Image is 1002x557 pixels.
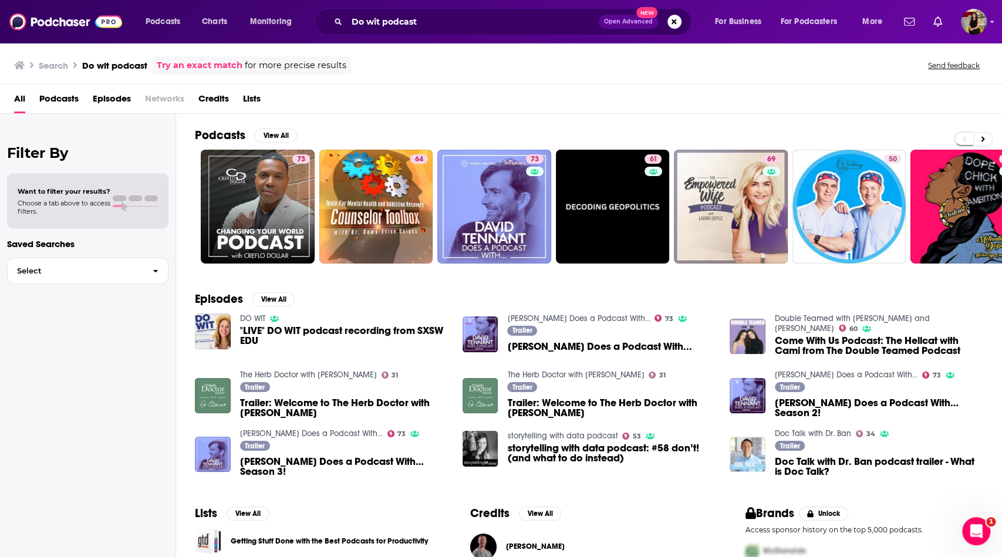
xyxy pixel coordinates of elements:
[137,12,195,31] button: open menu
[397,431,406,437] span: 73
[519,507,561,521] button: View All
[195,437,231,472] img: David Tennant Does a Podcast With… Season 3!
[8,267,143,275] span: Select
[231,535,428,548] a: Getting Stuff Done with the Best Podcasts for Productivity
[775,370,917,380] a: David Tennant Does a Podcast With…
[730,437,765,472] img: Doc Talk with Dr. Ban podcast trailer - What is Doc Talk?
[240,457,448,477] a: David Tennant Does a Podcast With… Season 3!
[347,12,599,31] input: Search podcasts, credits, & more...
[962,517,990,545] iframe: Intercom live chat
[507,398,716,418] a: Trailer: Welcome to The Herb Doctor with Dr Clare Podcast
[93,89,131,113] a: Episodes
[198,89,229,113] span: Credits
[146,13,180,30] span: Podcasts
[39,89,79,113] a: Podcasts
[707,12,776,31] button: open menu
[622,433,641,440] a: 53
[715,13,761,30] span: For Business
[195,506,217,521] h2: Lists
[933,373,941,378] span: 73
[195,506,269,521] a: ListsView All
[18,187,110,195] span: Want to filter your results?
[202,13,227,30] span: Charts
[780,443,800,450] span: Trailer
[659,373,666,378] span: 31
[531,154,539,166] span: 73
[888,154,896,166] span: 50
[326,8,703,35] div: Search podcasts, credits, & more...
[7,258,168,284] button: Select
[14,89,25,113] a: All
[792,150,906,264] a: 50
[775,398,983,418] a: David Tennant Does a Podcast With…Season 2!
[382,372,399,379] a: 31
[507,370,644,380] a: The Herb Doctor with Dr Clare Podcast
[463,378,498,414] a: Trailer: Welcome to The Herb Doctor with Dr Clare Podcast
[507,342,691,352] a: David Tennant Does a Podcast With...
[463,316,498,352] img: David Tennant Does a Podcast With...
[929,12,947,32] a: Show notifications dropdown
[512,384,532,391] span: Trailer
[961,9,987,35] span: Logged in as cassey
[242,12,307,31] button: open menu
[255,129,297,143] button: View All
[240,398,448,418] span: Trailer: Welcome to The Herb Doctor with [PERSON_NAME]
[470,506,561,521] a: CreditsView All
[730,378,765,414] img: David Tennant Does a Podcast With…Season 2!
[775,313,930,333] a: Double Teamed with Cami and Niki
[437,150,551,264] a: 73
[201,150,315,264] a: 73
[745,525,983,534] p: Access sponsor history on the top 5,000 podcasts.
[745,506,794,521] h2: Brands
[195,292,295,306] a: EpisodesView All
[195,313,231,349] img: "LIVE" DO WIT podcast recording from SXSW EDU
[240,326,448,346] span: "LIVE" DO WIT podcast recording from SXSW EDU
[507,443,716,463] a: storytelling with data podcast: #58 don’t! (and what to do instead)
[986,517,996,526] span: 1
[763,546,806,556] span: McDonalds
[506,542,565,551] a: Philip Pape
[866,431,875,437] span: 34
[883,154,901,164] a: 50
[410,154,428,164] a: 64
[665,316,673,322] span: 73
[463,431,498,467] a: storytelling with data podcast: #58 don’t! (and what to do instead)
[195,128,297,143] a: PodcastsView All
[245,384,265,391] span: Trailer
[922,372,941,379] a: 73
[250,13,292,30] span: Monitoring
[297,154,305,166] span: 73
[195,528,221,554] a: Getting Stuff Done with the Best Podcasts for Productivity
[730,319,765,355] a: Come With Us Podcast: The Hellcat with Cami from The Double Teamed Podcast
[961,9,987,35] img: User Profile
[633,434,641,439] span: 53
[781,13,837,30] span: For Podcasters
[195,128,245,143] h2: Podcasts
[636,7,657,18] span: New
[240,457,448,477] span: [PERSON_NAME] Does a Podcast With… Season 3!
[240,313,265,323] a: DO WIT
[961,9,987,35] button: Show profile menu
[145,89,184,113] span: Networks
[292,154,310,164] a: 73
[799,507,849,521] button: Unlock
[18,199,110,215] span: Choose a tab above to access filters.
[599,15,658,29] button: Open AdvancedNew
[7,238,168,249] p: Saved Searches
[507,398,716,418] span: Trailer: Welcome to The Herb Doctor with [PERSON_NAME]
[775,336,983,356] a: Come With Us Podcast: The Hellcat with Cami from The Double Teamed Podcast
[9,11,122,33] a: Podchaser - Follow, Share and Rate Podcasts
[854,12,897,31] button: open menu
[195,378,231,414] img: Trailer: Welcome to The Herb Doctor with Dr Clare Podcast
[849,326,858,332] span: 60
[839,325,858,332] a: 60
[556,150,670,264] a: 61
[763,154,780,164] a: 69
